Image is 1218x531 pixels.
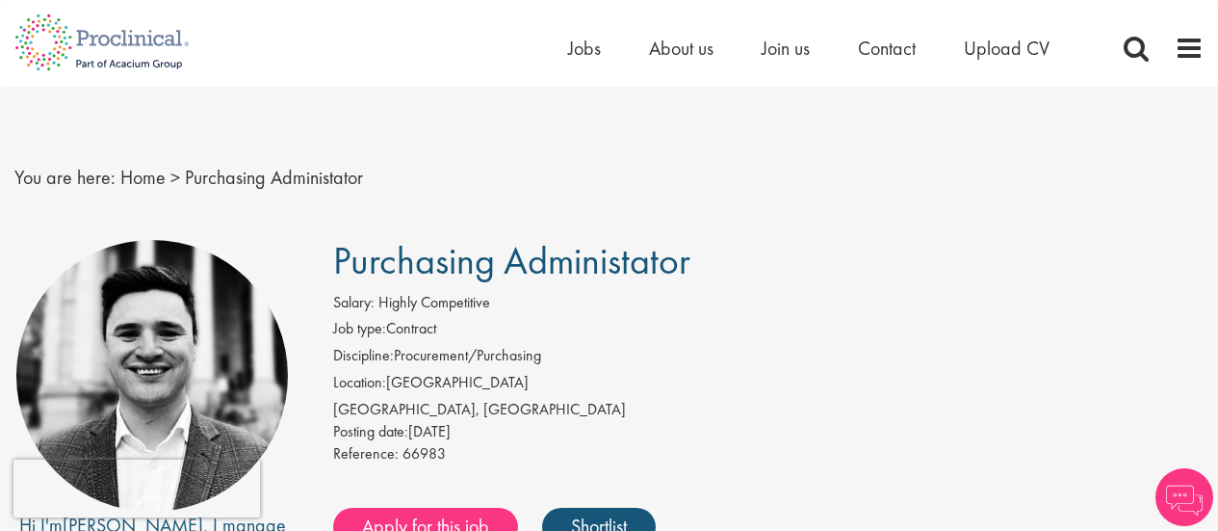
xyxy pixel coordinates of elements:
a: Upload CV [964,36,1050,61]
label: Location: [333,372,386,394]
div: [DATE] [333,421,1204,443]
label: Job type: [333,318,386,340]
span: You are here: [14,165,116,190]
span: Highly Competitive [378,292,490,312]
a: breadcrumb link [120,165,166,190]
a: Jobs [568,36,601,61]
span: > [170,165,180,190]
li: Procurement/Purchasing [333,345,1204,372]
iframe: reCAPTCHA [13,460,260,518]
span: Posting date: [333,421,408,441]
li: [GEOGRAPHIC_DATA] [333,372,1204,399]
span: 66983 [402,443,446,464]
img: imeage of recruiter Edward Little [16,240,288,512]
div: [GEOGRAPHIC_DATA], [GEOGRAPHIC_DATA] [333,399,1204,421]
label: Reference: [333,443,399,465]
span: Purchasing Administator [333,236,690,285]
li: Contract [333,318,1204,345]
a: About us [649,36,713,61]
img: Chatbot [1155,468,1213,526]
span: Purchasing Administator [185,165,363,190]
label: Salary: [333,292,375,314]
label: Discipline: [333,345,394,367]
a: Contact [858,36,916,61]
a: Join us [762,36,810,61]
